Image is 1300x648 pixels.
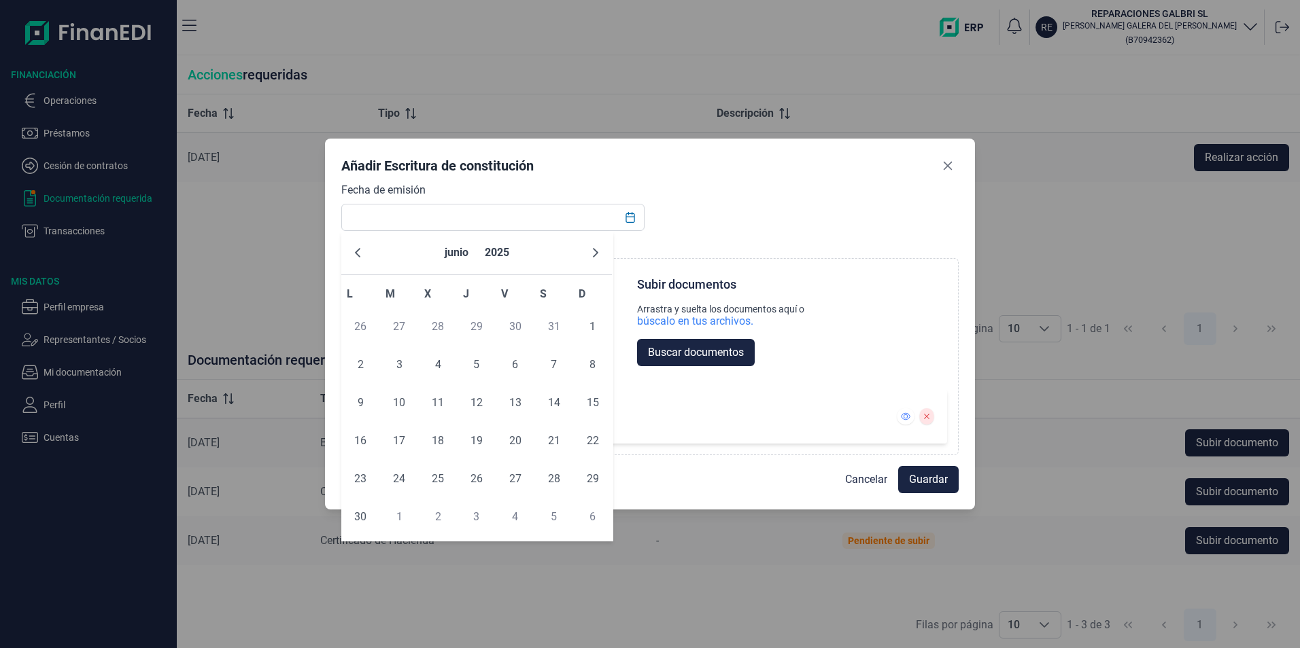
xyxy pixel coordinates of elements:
td: 11/06/2025 [419,384,458,422]
button: Close [937,155,959,177]
div: búscalo en tus archivos. [637,314,804,328]
span: 16 [347,427,374,454]
td: 16/06/2025 [341,422,380,460]
span: X [424,287,431,300]
span: 14 [541,389,568,416]
span: 15 [579,389,606,416]
td: 04/06/2025 [419,346,458,384]
td: 17/06/2025 [380,422,419,460]
span: 29 [463,313,490,340]
td: 06/07/2025 [573,498,612,536]
label: Fecha de emisión [341,182,426,198]
span: 28 [424,313,451,340]
button: Choose Date [617,205,643,230]
td: 02/07/2025 [419,498,458,536]
span: 31 [541,313,568,340]
td: 13/06/2025 [496,384,534,422]
span: 26 [347,313,374,340]
span: 13 [502,389,529,416]
span: 25 [424,465,451,492]
span: M [386,287,395,300]
span: 29 [579,465,606,492]
span: J [463,287,469,300]
td: 20/06/2025 [496,422,534,460]
td: 26/06/2025 [458,460,496,498]
span: 23 [347,465,374,492]
span: 17 [386,427,413,454]
td: 31/05/2025 [534,308,573,346]
span: 19 [463,427,490,454]
span: 10 [386,389,413,416]
span: 2 [347,351,374,378]
td: 04/07/2025 [496,498,534,536]
span: 27 [386,313,413,340]
span: 5 [463,351,490,378]
span: 5 [541,503,568,530]
span: 26 [463,465,490,492]
span: D [579,287,585,300]
td: 30/05/2025 [496,308,534,346]
td: 08/06/2025 [573,346,612,384]
td: 09/06/2025 [341,384,380,422]
td: 27/06/2025 [496,460,534,498]
td: 30/06/2025 [341,498,380,536]
td: 03/07/2025 [458,498,496,536]
td: 01/06/2025 [573,308,612,346]
td: 12/06/2025 [458,384,496,422]
td: 22/06/2025 [573,422,612,460]
span: 1 [386,503,413,530]
td: 06/06/2025 [496,346,534,384]
td: 25/06/2025 [419,460,458,498]
span: 20 [502,427,529,454]
td: 26/05/2025 [341,308,380,346]
span: 28 [541,465,568,492]
td: 03/06/2025 [380,346,419,384]
span: 6 [502,351,529,378]
div: Añadir Escritura de constitución [341,156,534,175]
span: 18 [424,427,451,454]
td: 14/06/2025 [534,384,573,422]
button: Choose Year [479,236,515,269]
span: 12 [463,389,490,416]
span: Cancelar [845,471,887,488]
td: 05/06/2025 [458,346,496,384]
span: 30 [502,313,529,340]
td: 28/05/2025 [419,308,458,346]
td: 19/06/2025 [458,422,496,460]
td: 02/06/2025 [341,346,380,384]
button: Choose Month [439,236,474,269]
button: Guardar [898,466,959,493]
td: 18/06/2025 [419,422,458,460]
span: 8 [579,351,606,378]
td: 29/05/2025 [458,308,496,346]
span: 6 [579,503,606,530]
span: 3 [386,351,413,378]
td: 05/07/2025 [534,498,573,536]
button: Cancelar [834,466,898,493]
span: 4 [502,503,529,530]
span: 1 [579,313,606,340]
div: Choose Date [341,231,613,541]
div: Arrastra y suelta los documentos aquí o [637,304,804,314]
span: 30 [347,503,374,530]
button: Buscar documentos [637,339,755,366]
span: 22 [579,427,606,454]
span: 2 [424,503,451,530]
span: Buscar documentos [648,344,744,361]
span: L [347,287,353,300]
span: V [501,287,508,300]
td: 24/06/2025 [380,460,419,498]
span: 9 [347,389,374,416]
td: 01/07/2025 [380,498,419,536]
button: Previous Month [347,242,369,264]
td: 10/06/2025 [380,384,419,422]
div: Subir documentos [637,276,736,293]
span: 24 [386,465,413,492]
button: Next Month [585,242,606,264]
td: 15/06/2025 [573,384,612,422]
td: 21/06/2025 [534,422,573,460]
td: 29/06/2025 [573,460,612,498]
span: 11 [424,389,451,416]
td: 07/06/2025 [534,346,573,384]
span: S [540,287,547,300]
